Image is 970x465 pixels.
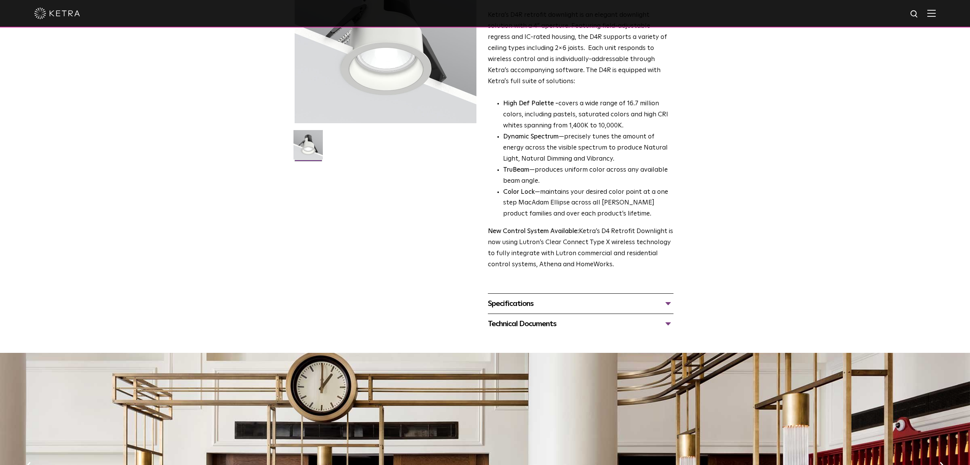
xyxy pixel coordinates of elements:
[503,187,673,220] li: —maintains your desired color point at a one step MacAdam Ellipse across all [PERSON_NAME] produc...
[503,189,535,195] strong: Color Lock
[488,228,579,235] strong: New Control System Available:
[488,10,673,87] p: Ketra’s D4R retrofit downlight is an elegant downlight solution with a 4” aperture. Featuring fie...
[503,167,529,173] strong: TruBeam
[503,134,559,140] strong: Dynamic Spectrum
[488,226,673,270] p: Ketra’s D4 Retrofit Downlight is now using Lutron’s Clear Connect Type X wireless technology to f...
[503,165,673,187] li: —produces uniform color across any available beam angle.
[503,132,673,165] li: —precisely tunes the amount of energy across the visible spectrum to produce Natural Light, Natur...
[910,10,919,19] img: search icon
[34,8,80,19] img: ketra-logo-2019-white
[503,100,558,107] strong: High Def Palette -
[503,98,673,132] p: covers a wide range of 16.7 million colors, including pastels, saturated colors and high CRI whit...
[293,130,323,165] img: D4R Retrofit Downlight
[927,10,936,17] img: Hamburger%20Nav.svg
[488,318,673,330] div: Technical Documents
[488,298,673,310] div: Specifications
